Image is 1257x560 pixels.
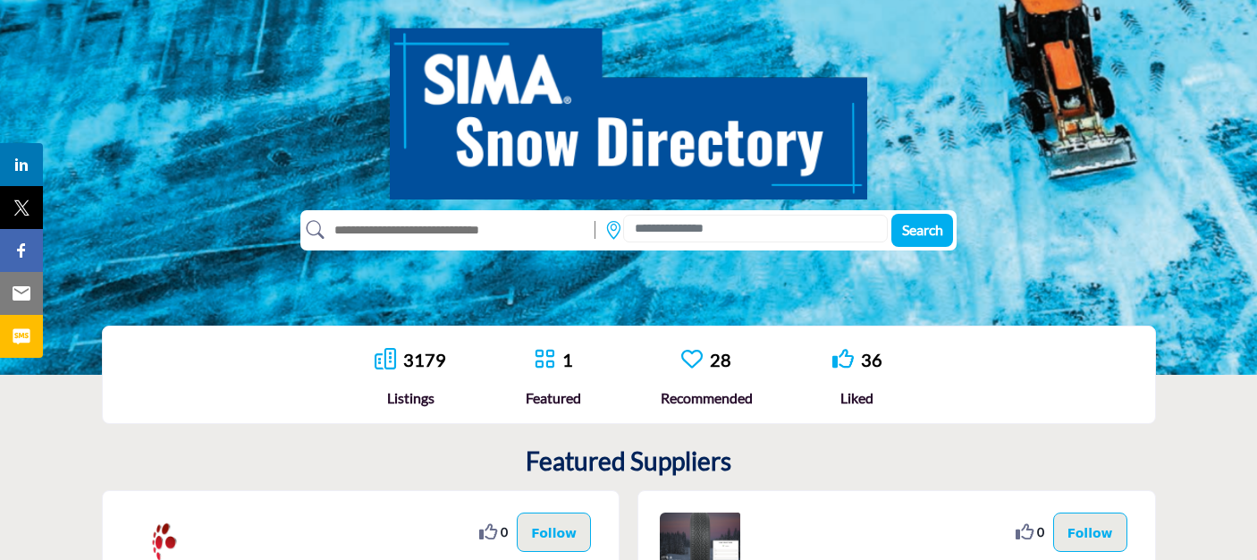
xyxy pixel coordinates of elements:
img: SIMA Snow Directory [390,8,867,199]
a: 3179 [403,349,446,370]
h2: Featured Suppliers [526,446,731,477]
a: 28 [710,349,731,370]
button: Follow [517,513,591,552]
div: Listings [375,387,446,409]
img: Rectangle%203585.svg [590,216,600,243]
div: Recommended [661,387,753,409]
div: Liked [832,387,882,409]
p: Follow [531,522,577,542]
div: Featured [526,387,581,409]
a: Go to Featured [534,348,555,372]
a: Go to Recommended [681,348,703,372]
span: 0 [1037,522,1044,541]
a: 1 [562,349,573,370]
button: Follow [1053,513,1127,552]
a: 36 [861,349,882,370]
span: 0 [501,522,508,541]
span: Search [902,221,943,238]
p: Follow [1067,522,1113,542]
i: Go to Liked [832,348,854,369]
button: Search [891,214,953,247]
